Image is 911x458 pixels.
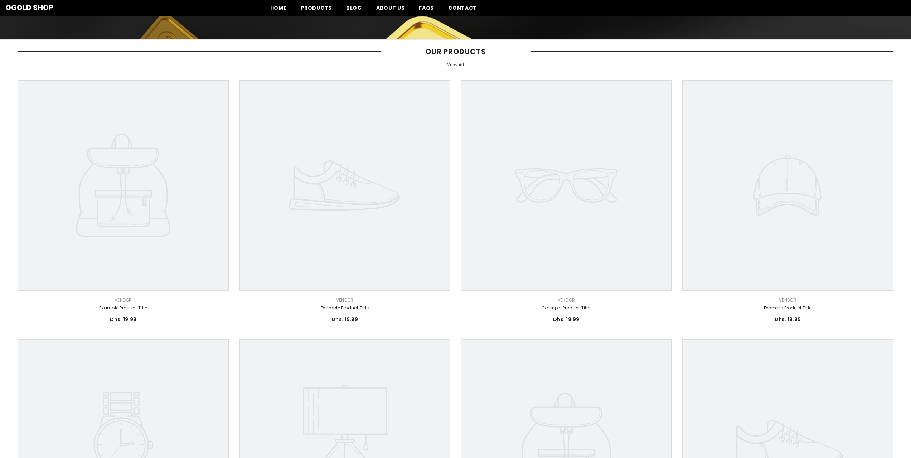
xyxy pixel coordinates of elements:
[301,4,332,12] span: Products
[376,4,405,11] span: About us
[270,4,287,11] span: Home
[448,4,477,11] span: Contact
[441,4,484,16] a: Contact
[682,304,893,312] a: Example product title
[381,47,531,56] span: Our Products
[682,296,893,304] div: Vendor
[294,4,339,16] a: Products
[239,296,450,304] div: Vendor
[18,304,229,312] a: Example product title
[447,62,464,68] a: View All
[5,4,53,11] a: Ogold Shop
[461,296,672,304] div: Vendor
[412,4,441,16] a: FAQs
[775,316,801,323] span: Dhs. 19.99
[461,304,672,312] a: Example product title
[553,316,580,323] span: Dhs. 19.99
[18,296,229,304] div: Vendor
[369,4,412,16] a: About us
[339,4,369,16] a: Blog
[263,4,294,16] a: Home
[110,316,136,323] span: Dhs. 19.99
[346,4,362,11] span: Blog
[331,316,358,323] span: Dhs. 19.99
[239,304,450,312] a: Example product title
[419,4,434,11] span: FAQs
